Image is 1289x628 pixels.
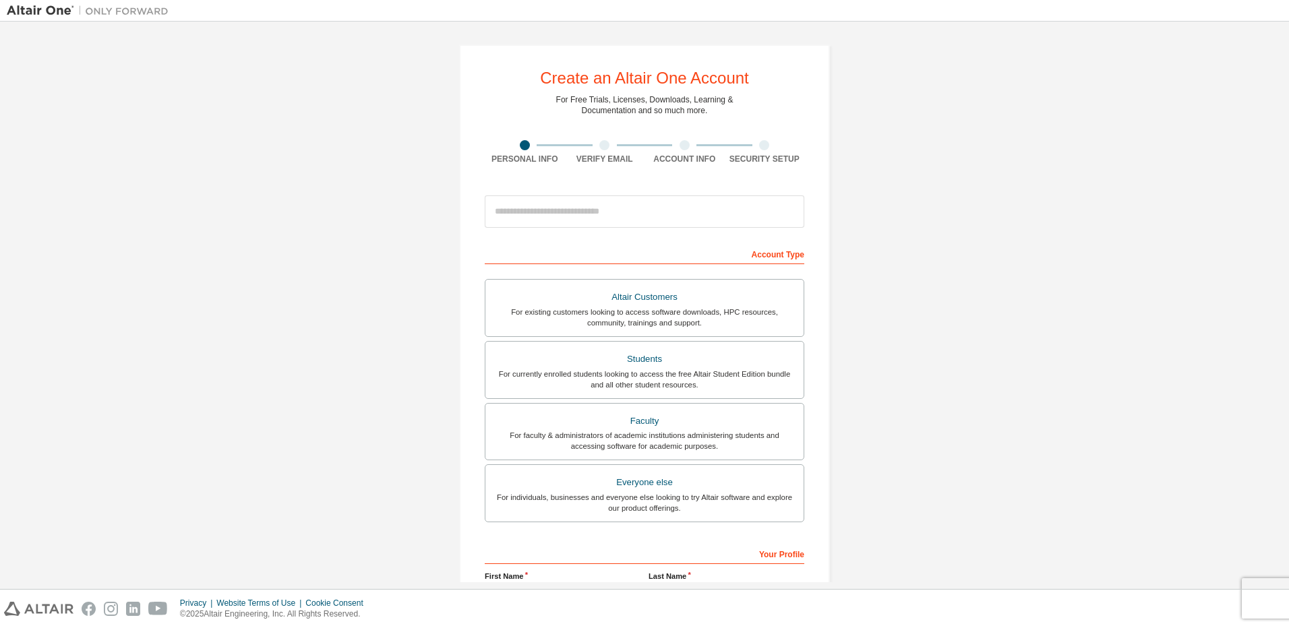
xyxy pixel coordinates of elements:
div: Your Profile [485,542,804,564]
div: Personal Info [485,154,565,164]
div: Students [493,350,796,369]
div: For Free Trials, Licenses, Downloads, Learning & Documentation and so much more. [556,94,733,116]
div: Verify Email [565,154,645,164]
img: facebook.svg [82,602,96,616]
div: Website Terms of Use [216,598,305,608]
label: Last Name [649,571,804,582]
div: Faculty [493,412,796,431]
div: Altair Customers [493,288,796,307]
div: Account Info [644,154,725,164]
img: linkedin.svg [126,602,140,616]
img: altair_logo.svg [4,602,73,616]
div: Create an Altair One Account [540,70,749,86]
img: Altair One [7,4,175,18]
label: First Name [485,571,640,582]
div: For faculty & administrators of academic institutions administering students and accessing softwa... [493,430,796,451]
p: © 2025 Altair Engineering, Inc. All Rights Reserved. [180,608,371,620]
div: Security Setup [725,154,805,164]
img: youtube.svg [148,602,168,616]
div: Cookie Consent [305,598,371,608]
div: For currently enrolled students looking to access the free Altair Student Edition bundle and all ... [493,369,796,390]
img: instagram.svg [104,602,118,616]
div: Privacy [180,598,216,608]
div: Account Type [485,243,804,264]
div: For existing customers looking to access software downloads, HPC resources, community, trainings ... [493,307,796,328]
div: Everyone else [493,473,796,492]
div: For individuals, businesses and everyone else looking to try Altair software and explore our prod... [493,492,796,513]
